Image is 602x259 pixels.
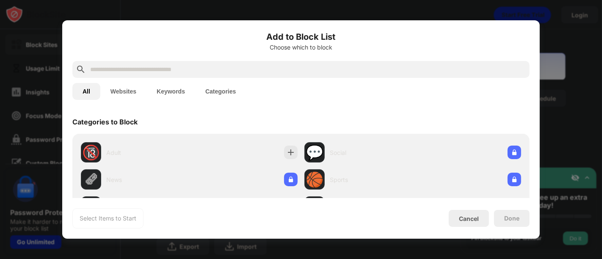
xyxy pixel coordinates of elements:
[106,148,189,157] div: Adult
[72,118,138,126] div: Categories to Block
[80,214,136,223] div: Select Items to Start
[82,198,100,215] div: 🃏
[459,215,479,222] div: Cancel
[72,44,530,51] div: Choose which to block
[84,171,98,188] div: 🗞
[106,175,189,184] div: News
[72,30,530,43] h6: Add to Block List
[72,83,100,100] button: All
[76,64,86,74] img: search.svg
[100,83,146,100] button: Websites
[330,148,413,157] div: Social
[306,171,323,188] div: 🏀
[82,144,100,161] div: 🔞
[146,83,195,100] button: Keywords
[195,83,246,100] button: Categories
[307,198,322,215] div: 🛍
[306,144,323,161] div: 💬
[330,175,413,184] div: Sports
[504,215,519,222] div: Done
